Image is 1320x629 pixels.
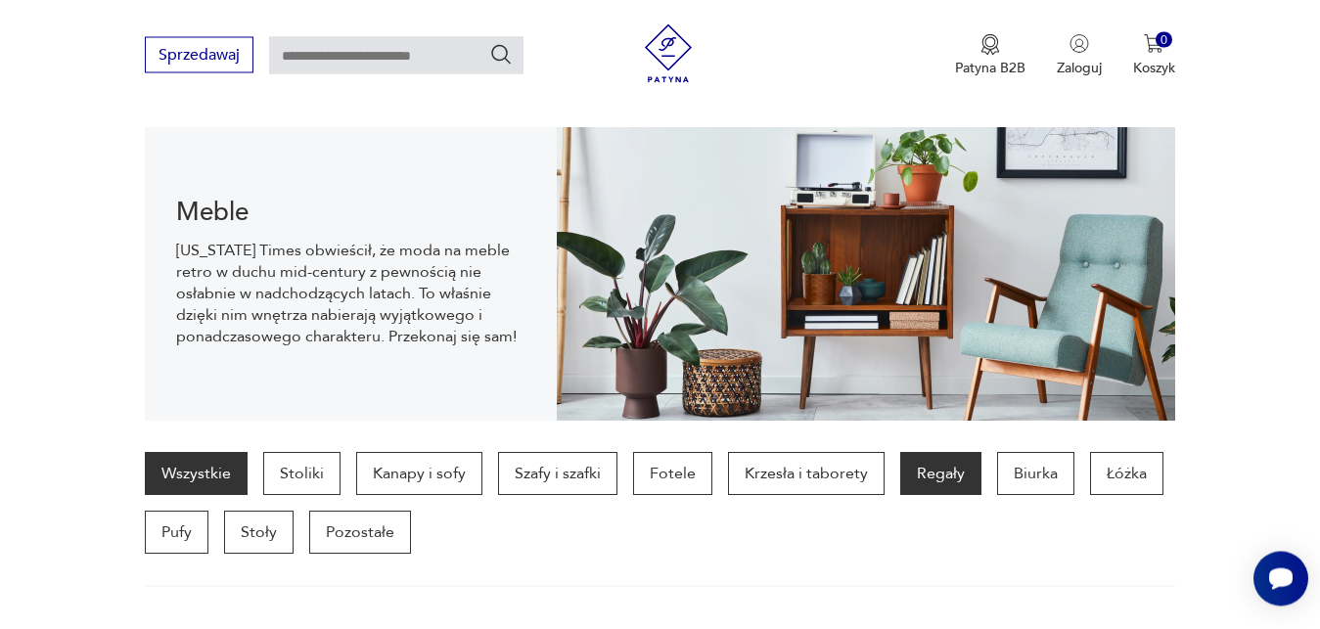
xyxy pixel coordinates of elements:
[639,23,698,82] img: Patyna - sklep z meblami i dekoracjami vintage
[176,240,525,347] p: [US_STATE] Times obwieścił, że moda na meble retro w duchu mid-century z pewnością nie osłabnie w...
[1144,33,1163,53] img: Ikona koszyka
[263,452,341,495] a: Stoliki
[955,33,1025,76] a: Ikona medaluPatyna B2B
[1057,58,1102,76] p: Zaloguj
[1057,33,1102,76] button: Zaloguj
[728,452,885,495] a: Krzesła i taborety
[997,452,1074,495] a: Biurka
[145,49,253,63] a: Sprzedawaj
[955,33,1025,76] button: Patyna B2B
[356,452,482,495] a: Kanapy i sofy
[900,452,981,495] a: Regały
[1133,33,1175,76] button: 0Koszyk
[1156,31,1172,48] div: 0
[224,511,294,554] a: Stoły
[176,201,525,224] h1: Meble
[1133,58,1175,76] p: Koszyk
[557,127,1174,421] img: Meble
[145,511,208,554] a: Pufy
[1090,452,1163,495] a: Łóżka
[145,36,253,72] button: Sprzedawaj
[145,452,248,495] a: Wszystkie
[1070,33,1089,53] img: Ikonka użytkownika
[309,511,411,554] a: Pozostałe
[489,42,513,66] button: Szukaj
[980,33,1000,55] img: Ikona medalu
[955,58,1025,76] p: Patyna B2B
[633,452,712,495] a: Fotele
[498,452,617,495] a: Szafy i szafki
[1253,551,1308,606] iframe: Smartsupp widget button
